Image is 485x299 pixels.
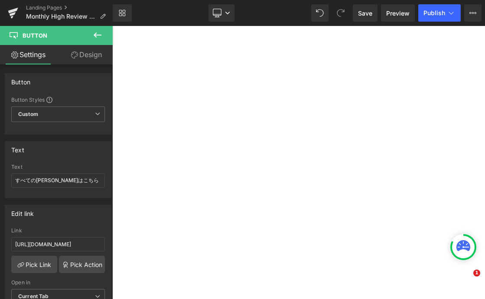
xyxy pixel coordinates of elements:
[464,4,482,22] button: More
[11,141,24,154] div: Text
[26,4,113,11] a: Landing Pages
[386,9,410,18] span: Preview
[26,13,96,20] span: Monthly High Review Items _SOÉJU Online Store（ソージュオンラインストア）
[58,45,114,64] a: Design
[381,4,415,22] a: Preview
[11,280,105,286] div: Open in
[311,4,329,22] button: Undo
[418,4,461,22] button: Publish
[11,164,105,170] div: Text
[59,256,105,273] a: Pick Action
[11,96,105,103] div: Button Styles
[11,205,34,217] div: Edit link
[11,228,105,234] div: Link
[11,237,105,251] input: https://your-shop.myshopify.com
[113,4,132,22] a: New Library
[473,270,480,276] span: 1
[18,111,38,118] b: Custom
[11,256,57,273] a: Pick Link
[358,9,372,18] span: Save
[332,4,349,22] button: Redo
[11,74,30,86] div: Button
[23,32,47,39] span: Button
[456,270,476,290] iframe: Intercom live chat
[423,10,445,16] span: Publish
